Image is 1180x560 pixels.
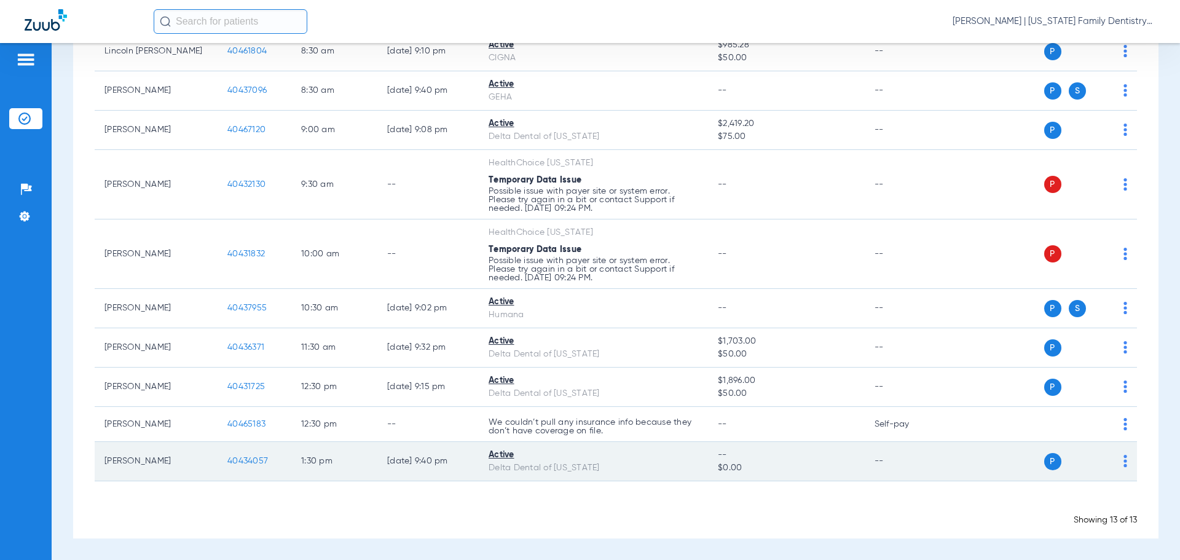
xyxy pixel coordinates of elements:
[95,289,218,328] td: [PERSON_NAME]
[1069,300,1086,317] span: S
[489,52,698,65] div: CIGNA
[1123,302,1127,314] img: group-dot-blue.svg
[1123,341,1127,353] img: group-dot-blue.svg
[1044,339,1061,357] span: P
[1044,122,1061,139] span: P
[291,32,377,71] td: 8:30 AM
[489,226,698,239] div: HealthChoice [US_STATE]
[1123,455,1127,467] img: group-dot-blue.svg
[865,289,948,328] td: --
[227,304,267,312] span: 40437955
[16,52,36,67] img: hamburger-icon
[489,245,581,254] span: Temporary Data Issue
[489,130,698,143] div: Delta Dental of [US_STATE]
[489,78,698,91] div: Active
[1123,381,1127,393] img: group-dot-blue.svg
[718,304,727,312] span: --
[154,9,307,34] input: Search for patients
[718,420,727,428] span: --
[489,462,698,475] div: Delta Dental of [US_STATE]
[489,348,698,361] div: Delta Dental of [US_STATE]
[291,111,377,150] td: 9:00 AM
[865,219,948,289] td: --
[1044,245,1061,262] span: P
[227,125,265,134] span: 40467120
[718,117,854,130] span: $2,419.20
[291,368,377,407] td: 12:30 PM
[227,86,267,95] span: 40437096
[227,457,268,465] span: 40434057
[377,289,479,328] td: [DATE] 9:02 PM
[291,407,377,442] td: 12:30 PM
[227,382,265,391] span: 40431725
[489,187,698,213] p: Possible issue with payer site or system error. Please try again in a bit or contact Support if n...
[1044,176,1061,193] span: P
[718,130,854,143] span: $75.00
[865,368,948,407] td: --
[1044,453,1061,470] span: P
[489,256,698,282] p: Possible issue with payer site or system error. Please try again in a bit or contact Support if n...
[377,442,479,481] td: [DATE] 9:40 PM
[1123,418,1127,430] img: group-dot-blue.svg
[377,219,479,289] td: --
[377,407,479,442] td: --
[1044,300,1061,317] span: P
[1123,178,1127,191] img: group-dot-blue.svg
[95,328,218,368] td: [PERSON_NAME]
[291,219,377,289] td: 10:00 AM
[1123,248,1127,260] img: group-dot-blue.svg
[718,180,727,189] span: --
[489,309,698,321] div: Humana
[489,91,698,104] div: GEHA
[95,150,218,219] td: [PERSON_NAME]
[95,32,218,71] td: Lincoln [PERSON_NAME]
[377,32,479,71] td: [DATE] 9:10 PM
[1044,82,1061,100] span: P
[227,180,265,189] span: 40432130
[160,16,171,27] img: Search Icon
[377,328,479,368] td: [DATE] 9:32 PM
[489,39,698,52] div: Active
[718,86,727,95] span: --
[489,176,581,184] span: Temporary Data Issue
[718,335,854,348] span: $1,703.00
[1123,124,1127,136] img: group-dot-blue.svg
[291,150,377,219] td: 9:30 AM
[227,343,264,352] span: 40436371
[377,111,479,150] td: [DATE] 9:08 PM
[291,442,377,481] td: 1:30 PM
[489,117,698,130] div: Active
[489,374,698,387] div: Active
[227,47,267,55] span: 40461804
[718,39,854,52] span: $985.28
[489,418,698,435] p: We couldn’t pull any insurance info because they don’t have coverage on file.
[291,289,377,328] td: 10:30 AM
[1119,501,1180,560] iframe: Chat Widget
[718,52,854,65] span: $50.00
[95,368,218,407] td: [PERSON_NAME]
[25,9,67,31] img: Zuub Logo
[95,442,218,481] td: [PERSON_NAME]
[489,449,698,462] div: Active
[377,71,479,111] td: [DATE] 9:40 PM
[1044,43,1061,60] span: P
[227,420,265,428] span: 40465183
[291,71,377,111] td: 8:30 AM
[865,150,948,219] td: --
[718,250,727,258] span: --
[227,250,265,258] span: 40431832
[718,449,854,462] span: --
[865,328,948,368] td: --
[1069,82,1086,100] span: S
[95,111,218,150] td: [PERSON_NAME]
[1044,379,1061,396] span: P
[718,348,854,361] span: $50.00
[718,387,854,400] span: $50.00
[865,32,948,71] td: --
[95,407,218,442] td: [PERSON_NAME]
[865,442,948,481] td: --
[865,111,948,150] td: --
[953,15,1155,28] span: [PERSON_NAME] | [US_STATE] Family Dentistry
[95,219,218,289] td: [PERSON_NAME]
